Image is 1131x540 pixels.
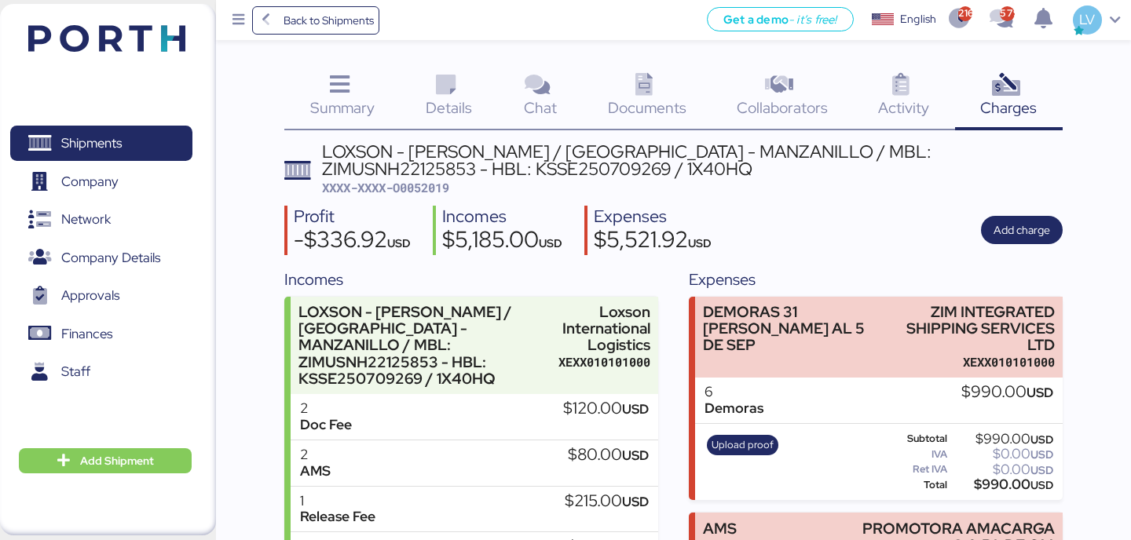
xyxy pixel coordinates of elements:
[1030,478,1053,492] span: USD
[387,235,411,250] span: USD
[10,239,192,275] a: Company Details
[61,170,119,193] span: Company
[300,509,375,525] div: Release Fee
[878,97,929,118] span: Activity
[19,448,192,473] button: Add Shipment
[980,97,1037,118] span: Charges
[705,400,763,417] div: Demoras
[950,433,1053,445] div: $990.00
[524,97,557,118] span: Chat
[558,304,650,353] div: Loxson International Logistics
[294,206,411,228] div: Profit
[298,304,551,387] div: LOXSON - [PERSON_NAME] / [GEOGRAPHIC_DATA] - MANZANILLO / MBL: ZIMUSNH22125853 - HBL: KSSE2507092...
[558,354,650,370] div: XEXX010101000
[568,447,649,464] div: $80.00
[10,202,192,238] a: Network
[300,463,331,480] div: AMS
[294,228,411,255] div: -$336.92
[61,284,119,307] span: Approvals
[994,221,1050,239] span: Add charge
[1030,432,1053,447] span: USD
[426,97,472,118] span: Details
[622,447,649,464] span: USD
[322,143,1063,178] div: LOXSON - [PERSON_NAME] / [GEOGRAPHIC_DATA] - MANZANILLO / MBL: ZIMUSNH22125853 - HBL: KSSE2507092...
[622,493,649,510] span: USD
[310,97,375,118] span: Summary
[442,206,562,228] div: Incomes
[961,384,1053,401] div: $990.00
[703,520,737,537] div: AMS
[884,433,947,444] div: Subtotal
[705,384,763,400] div: 6
[689,268,1062,291] div: Expenses
[594,228,712,255] div: $5,521.92
[225,7,252,34] button: Menu
[707,435,779,455] button: Upload proof
[61,323,112,345] span: Finances
[61,132,122,155] span: Shipments
[737,97,828,118] span: Collaborators
[981,216,1063,244] button: Add charge
[594,206,712,228] div: Expenses
[688,235,712,250] span: USD
[61,208,111,231] span: Network
[284,11,374,30] span: Back to Shipments
[252,6,380,35] a: Back to Shipments
[900,11,936,27] div: English
[885,354,1055,370] div: XEXX010101000
[300,447,331,463] div: 2
[10,278,192,314] a: Approvals
[884,449,947,460] div: IVA
[80,451,154,470] span: Add Shipment
[61,360,90,383] span: Staff
[539,235,562,250] span: USD
[61,246,160,269] span: Company Details
[703,304,877,353] div: DEMORAS 31 [PERSON_NAME] AL 5 DE SEP
[442,228,562,255] div: $5,185.00
[300,493,375,509] div: 1
[563,400,649,418] div: $120.00
[300,417,352,433] div: Doc Fee
[950,448,1053,460] div: $0.00
[1030,447,1053,462] span: USD
[1030,463,1053,477] span: USD
[1027,384,1053,401] span: USD
[284,268,657,291] div: Incomes
[322,180,449,195] span: XXXX-XXXX-O0052019
[884,464,947,475] div: Ret IVA
[950,479,1053,491] div: $990.00
[10,163,192,199] a: Company
[608,97,686,118] span: Documents
[884,480,947,491] div: Total
[950,464,1053,476] div: $0.00
[565,493,649,510] div: $215.00
[1079,9,1095,30] span: LV
[10,126,192,162] a: Shipments
[300,400,352,417] div: 2
[10,354,192,390] a: Staff
[885,304,1055,353] div: ZIM INTEGRATED SHIPPING SERVICES LTD
[10,316,192,352] a: Finances
[622,400,649,418] span: USD
[712,436,774,454] span: Upload proof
